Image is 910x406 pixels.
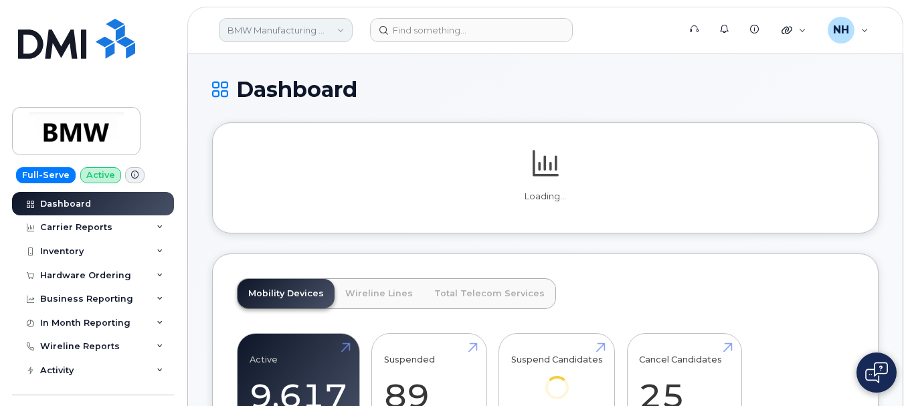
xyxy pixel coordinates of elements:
[865,362,888,383] img: Open chat
[424,279,555,308] a: Total Telecom Services
[335,279,424,308] a: Wireline Lines
[212,78,879,101] h1: Dashboard
[238,279,335,308] a: Mobility Devices
[237,191,854,203] p: Loading...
